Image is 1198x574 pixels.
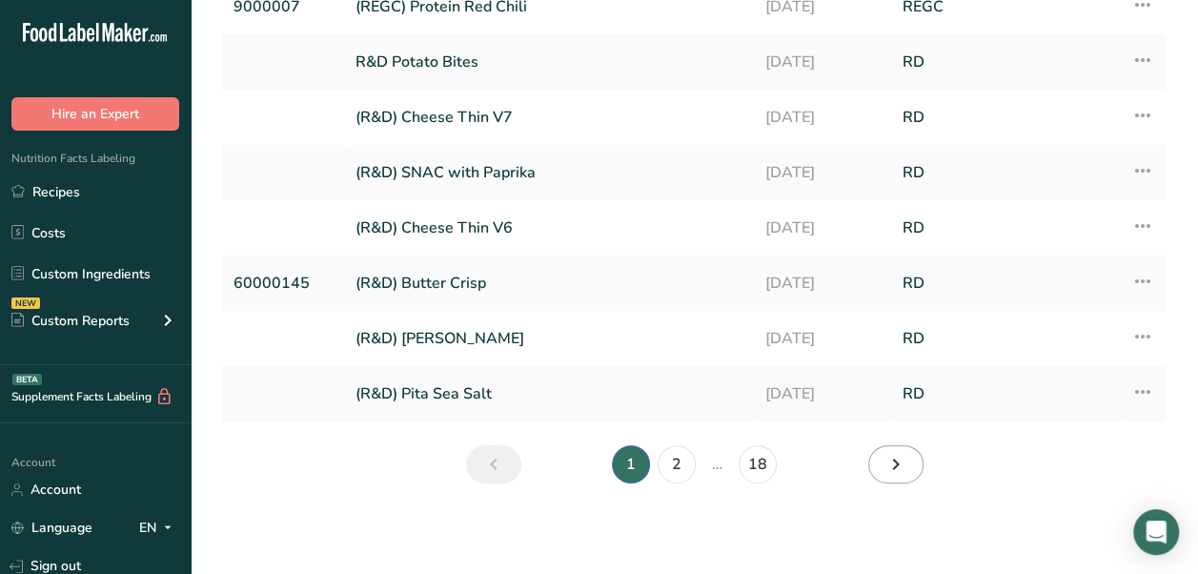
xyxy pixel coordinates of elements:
[765,208,881,248] a: [DATE]
[466,445,521,483] a: Previous page
[903,153,1107,193] a: RD
[355,374,742,414] a: (R&D) Pita Sea Salt
[765,97,881,137] a: [DATE]
[868,445,924,483] a: Next page
[11,311,130,331] div: Custom Reports
[355,97,742,137] a: (R&D) Cheese Thin V7
[765,263,881,303] a: [DATE]
[765,42,881,82] a: [DATE]
[903,208,1107,248] a: RD
[355,42,742,82] a: R&D Potato Bites
[903,42,1107,82] a: RD
[355,208,742,248] a: (R&D) Cheese Thin V6
[765,153,881,193] a: [DATE]
[11,511,92,544] a: Language
[765,374,881,414] a: [DATE]
[903,318,1107,359] a: RD
[765,318,881,359] a: [DATE]
[903,263,1107,303] a: RD
[11,297,40,309] div: NEW
[139,517,179,540] div: EN
[355,263,742,303] a: (R&D) Butter Crisp
[658,445,696,483] a: Page 2.
[12,374,42,385] div: BETA
[1133,509,1179,555] div: Open Intercom Messenger
[355,153,742,193] a: (R&D) SNAC with Paprika
[355,318,742,359] a: (R&D) [PERSON_NAME]
[234,263,333,303] a: 60000145
[11,97,179,131] button: Hire an Expert
[903,374,1107,414] a: RD
[903,97,1107,137] a: RD
[739,445,777,483] a: Page 18.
